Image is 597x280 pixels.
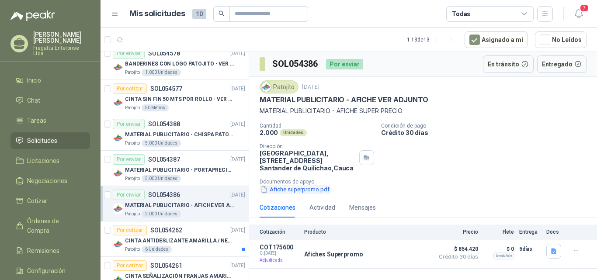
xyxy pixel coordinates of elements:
[113,239,123,249] img: Company Logo
[33,45,90,56] p: Fragatta Enterprise Ltda
[434,244,478,254] span: $ 854.420
[125,60,234,68] p: BANDERINES CON LOGO PATOJITO - VER DOC ADJUNTO
[537,55,587,73] button: Entregado
[230,156,245,164] p: [DATE]
[483,229,514,235] p: Flete
[125,104,140,111] p: Patojito
[27,116,46,125] span: Tareas
[148,50,180,56] p: SOL054578
[142,104,169,111] div: 50 Metros
[304,229,429,235] p: Producto
[101,221,249,257] a: Por cotizarSOL054262[DATE] Company LogoCINTA ANTIDESLIZANTE AMARILLA / NEGRAPatojito6 Unidades
[125,211,140,218] p: Patojito
[381,123,594,129] p: Condición de pago
[546,229,564,235] p: Docs
[280,129,307,136] div: Unidades
[125,237,234,245] p: CINTA ANTIDESLIZANTE AMARILLA / NEGRA
[113,190,145,200] div: Por enviar
[142,246,172,253] div: 6 Unidades
[10,92,90,109] a: Chat
[434,229,478,235] p: Precio
[452,9,470,19] div: Todas
[142,175,181,182] div: 5.000 Unidades
[125,246,140,253] p: Patojito
[27,96,40,105] span: Chat
[101,45,249,80] a: Por enviarSOL054578[DATE] Company LogoBANDERINES CON LOGO PATOJITO - VER DOC ADJUNTOPatojito1.000...
[10,173,90,189] a: Negociaciones
[260,80,298,93] div: Patojito
[10,213,90,239] a: Órdenes de Compra
[260,203,295,212] div: Cotizaciones
[483,55,534,73] button: En tránsito
[113,83,147,94] div: Por cotizar
[535,31,587,48] button: No Leídos
[10,242,90,259] a: Remisiones
[230,191,245,199] p: [DATE]
[10,193,90,209] a: Cotizar
[326,59,363,69] div: Por enviar
[230,49,245,58] p: [DATE]
[230,226,245,235] p: [DATE]
[101,115,249,151] a: Por enviarSOL054388[DATE] Company LogoMATERIAL PUBLICITARIO - CHISPA PATOJITO VER ADJUNTOPatojito...
[304,251,363,258] p: Afiches Superpromo
[113,225,147,235] div: Por cotizar
[483,244,514,254] p: $ 0
[519,229,541,235] p: Entrega
[260,129,278,136] p: 2.000
[260,244,299,251] p: COT175600
[125,201,234,210] p: MATERIAL PUBLICITARIO - AFICHE VER ADJUNTO
[113,204,123,214] img: Company Logo
[580,4,589,12] span: 7
[142,140,181,147] div: 5.000 Unidades
[148,156,180,162] p: SOL054387
[27,76,41,85] span: Inicio
[260,251,299,256] span: C: [DATE]
[113,260,147,271] div: Por cotizar
[260,95,428,104] p: MATERIAL PUBLICITARIO - AFICHE VER ADJUNTO
[101,80,249,115] a: Por cotizarSOL054577[DATE] Company LogoCINTA SIN FIN 50 MTS POR ROLLO - VER DOC ADJUNTOPatojito50...
[27,266,66,276] span: Configuración
[260,106,587,116] p: MATERIAL PUBLICITARIO - AFICHE SUPER PRECIO
[125,175,140,182] p: Patojito
[33,31,90,44] p: [PERSON_NAME] [PERSON_NAME]
[125,131,234,139] p: MATERIAL PUBLICITARIO - CHISPA PATOJITO VER ADJUNTO
[10,72,90,89] a: Inicio
[309,203,335,212] div: Actividad
[260,179,594,185] p: Documentos de apoyo
[381,129,594,136] p: Crédito 30 días
[27,246,59,256] span: Remisiones
[192,9,206,19] span: 10
[260,143,356,149] p: Dirección
[142,211,181,218] div: 2.000 Unidades
[571,6,587,22] button: 7
[101,186,249,221] a: Por enviarSOL054386[DATE] Company LogoMATERIAL PUBLICITARIO - AFICHE VER ADJUNTOPatojito2.000 Uni...
[113,119,145,129] div: Por enviar
[230,262,245,270] p: [DATE]
[125,69,140,76] p: Patojito
[493,252,514,259] div: Incluido
[230,120,245,128] p: [DATE]
[150,86,182,92] p: SOL054577
[148,121,180,127] p: SOL054388
[101,151,249,186] a: Por enviarSOL054387[DATE] Company LogoMATERIAL PUBLICITARIO - PORTAPRECIOS VER ADJUNTOPatojito5.0...
[272,57,319,71] h3: SOL054386
[434,254,478,259] span: Crédito 30 días
[465,31,528,48] button: Asignado a mi
[27,176,67,186] span: Negociaciones
[260,149,356,172] p: [GEOGRAPHIC_DATA], [STREET_ADDRESS] Santander de Quilichao , Cauca
[519,244,541,254] p: 5 días
[125,95,234,104] p: CINTA SIN FIN 50 MTS POR ROLLO - VER DOC ADJUNTO
[113,62,123,73] img: Company Logo
[113,168,123,179] img: Company Logo
[260,185,330,194] button: Afiche superpromo.pdf
[407,33,458,47] div: 1 - 13 de 13
[27,156,59,166] span: Licitaciones
[10,10,55,21] img: Logo peakr
[349,203,376,212] div: Mensajes
[260,229,299,235] p: Cotización
[148,192,180,198] p: SOL054386
[113,97,123,108] img: Company Logo
[129,7,185,20] h1: Mis solicitudes
[260,256,299,265] p: Adjudicada
[10,263,90,279] a: Configuración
